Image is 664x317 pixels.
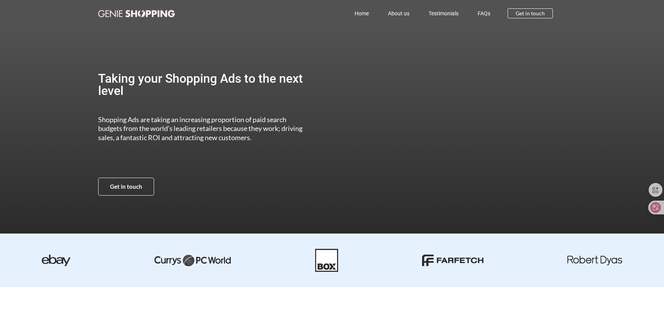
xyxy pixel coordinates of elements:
img: farfetch-01 [422,255,483,266]
a: Get in touch [508,8,553,18]
a: FAQs [468,5,500,22]
span: Shopping Ads are taking an increasing proportion of paid search budgets from the world’s leading ... [98,115,302,142]
h2: Taking your Shopping Ads to the next level [98,72,310,97]
a: Home [345,5,378,22]
a: Testimonials [419,5,468,22]
img: genie-shopping-logo [98,10,175,17]
img: ebay-dark [42,255,71,266]
img: robert dyas [567,256,622,265]
nav: Menu [209,5,500,22]
span: Get in touch [516,11,545,16]
a: About us [378,5,419,22]
img: Box-01 [315,249,338,272]
span: Get in touch [110,184,142,190]
a: Get in touch [98,178,154,196]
